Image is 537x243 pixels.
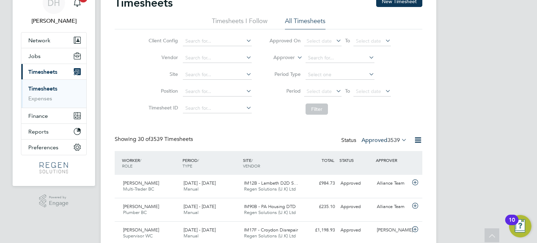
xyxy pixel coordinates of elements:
[183,87,252,97] input: Search for...
[122,163,133,169] span: ROLE
[120,154,181,172] div: WORKER
[184,209,199,215] span: Manual
[356,38,381,44] span: Select date
[140,157,141,163] span: /
[338,224,374,236] div: Approved
[212,17,267,29] li: Timesheets I Follow
[21,124,86,139] button: Reports
[374,201,410,213] div: Alliance Team
[123,233,153,239] span: Supervisor WC
[183,36,252,46] input: Search for...
[184,227,216,233] span: [DATE] - [DATE]
[387,137,400,144] span: 3539
[374,178,410,189] div: Alliance Team
[146,71,178,77] label: Site
[307,88,332,94] span: Select date
[183,53,252,63] input: Search for...
[184,203,216,209] span: [DATE] - [DATE]
[146,37,178,44] label: Client Config
[244,227,298,233] span: IM17F - Croydon Disrepair
[301,201,338,213] div: £235.10
[244,203,296,209] span: IM90B - PA Housing DTD
[307,38,332,44] span: Select date
[182,163,192,169] span: TYPE
[301,224,338,236] div: £1,198.93
[285,17,325,29] li: All Timesheets
[21,48,86,64] button: Jobs
[181,154,241,172] div: PERIOD
[509,220,515,229] div: 10
[374,224,410,236] div: [PERSON_NAME]
[123,180,159,186] span: [PERSON_NAME]
[138,136,150,143] span: 30 of
[343,36,352,45] span: To
[244,186,296,192] span: Regen Solutions (U.K) Ltd
[184,233,199,239] span: Manual
[338,154,374,166] div: STATUS
[269,71,301,77] label: Period Type
[21,79,86,108] div: Timesheets
[183,103,252,113] input: Search for...
[21,162,87,173] a: Go to home page
[301,178,338,189] div: £984.73
[21,64,86,79] button: Timesheets
[269,37,301,44] label: Approved On
[263,54,295,61] label: Approver
[138,136,193,143] span: 3539 Timesheets
[28,69,57,75] span: Timesheets
[306,53,374,63] input: Search for...
[123,227,159,233] span: [PERSON_NAME]
[28,37,50,44] span: Network
[28,85,57,92] a: Timesheets
[338,178,374,189] div: Approved
[183,70,252,80] input: Search for...
[306,70,374,80] input: Select one
[322,157,334,163] span: TOTAL
[21,140,86,155] button: Preferences
[356,88,381,94] span: Select date
[343,86,352,95] span: To
[28,113,48,119] span: Finance
[341,136,408,145] div: Status
[244,180,298,186] span: IM12B - Lambeth D2D S…
[21,33,86,48] button: Network
[49,194,69,200] span: Powered by
[146,54,178,60] label: Vendor
[28,53,41,59] span: Jobs
[146,88,178,94] label: Position
[123,186,154,192] span: Multi-Trader BC
[49,200,69,206] span: Engage
[123,209,147,215] span: Plumber BC
[28,95,52,102] a: Expenses
[306,103,328,115] button: Filter
[21,108,86,123] button: Finance
[123,203,159,209] span: [PERSON_NAME]
[39,194,69,208] a: Powered byEngage
[184,186,199,192] span: Manual
[509,215,531,237] button: Open Resource Center, 10 new notifications
[243,163,260,169] span: VENDOR
[198,157,199,163] span: /
[244,233,296,239] span: Regen Solutions (U.K) Ltd
[28,128,49,135] span: Reports
[374,154,410,166] div: APPROVER
[21,17,87,25] span: Darren Hartman
[338,201,374,213] div: Approved
[28,144,58,151] span: Preferences
[361,137,407,144] label: Approved
[269,88,301,94] label: Period
[251,157,253,163] span: /
[244,209,296,215] span: Regen Solutions (U.K) Ltd
[115,136,194,143] div: Showing
[241,154,302,172] div: SITE
[40,162,68,173] img: regensolutions-logo-retina.png
[146,105,178,111] label: Timesheet ID
[184,180,216,186] span: [DATE] - [DATE]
